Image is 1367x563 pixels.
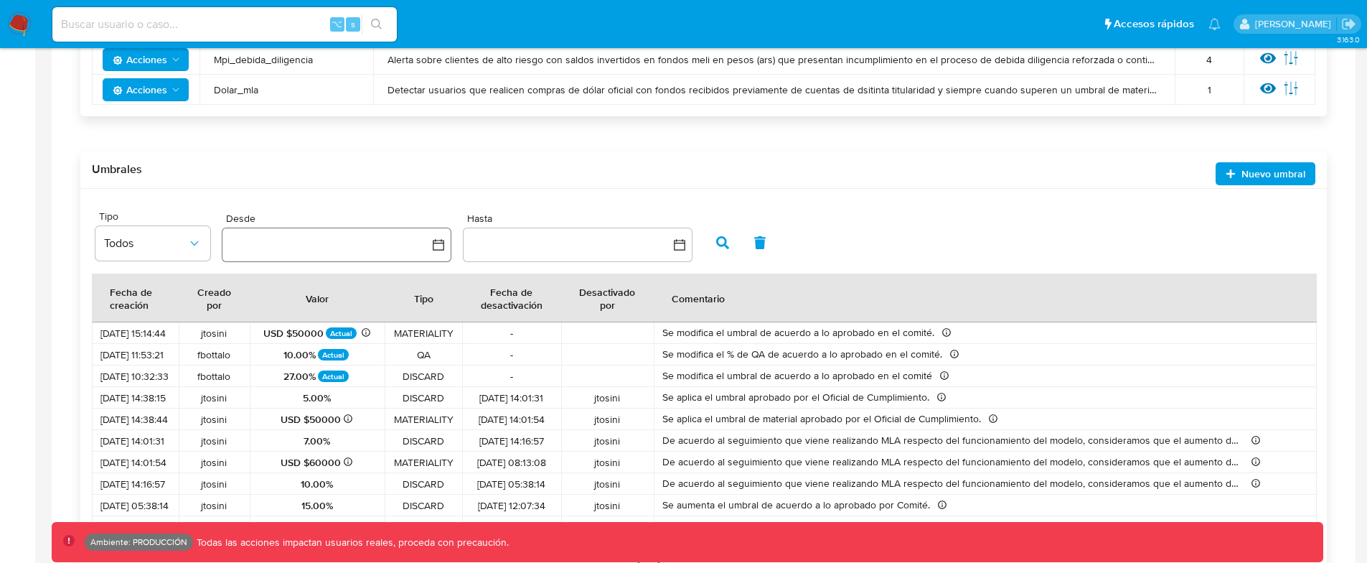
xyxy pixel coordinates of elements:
[1337,34,1360,45] span: 3.163.0
[1341,17,1356,32] a: Salir
[351,17,355,31] span: s
[52,15,397,34] input: Buscar usuario o caso...
[1255,17,1336,31] p: dizzi.tren@mercadolibre.com.co
[90,539,187,545] p: Ambiente: PRODUCCIÓN
[193,536,509,549] p: Todas las acciones impactan usuarios reales, proceda con precaución.
[1114,17,1194,32] span: Accesos rápidos
[1208,18,1221,30] a: Notificaciones
[332,17,342,31] span: ⌥
[362,14,391,34] button: search-icon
